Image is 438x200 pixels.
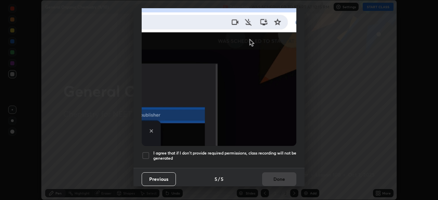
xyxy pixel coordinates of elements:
h4: 5 [221,175,223,183]
h4: 5 [215,175,217,183]
h4: / [218,175,220,183]
button: Previous [142,172,176,186]
h5: I agree that if I don't provide required permissions, class recording will not be generated [153,150,296,161]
